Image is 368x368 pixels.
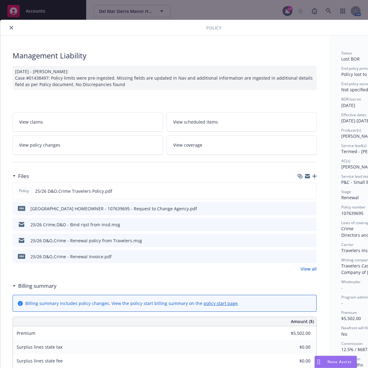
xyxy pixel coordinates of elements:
h3: Files [18,172,29,180]
button: download file [299,205,304,212]
span: Premium [17,330,35,336]
span: Service lead(s) [341,143,366,148]
span: Commission [341,341,362,346]
span: Surplus lines state tax [17,344,62,350]
div: 25/26 D&O,Crime - Renewal Invoice.pdf [30,253,112,260]
span: Surplus lines state fee [17,358,63,364]
span: Nova Assist [327,359,352,364]
div: [GEOGRAPHIC_DATA] HOMEOWNER - 107639695 - Request to Change Agency.pdf [30,205,197,212]
span: - [341,285,343,291]
button: download file [299,221,304,228]
span: Producer(s) [341,128,361,133]
span: View claims [19,119,43,125]
div: Management Liability [13,50,317,61]
button: Nova Assist [315,356,357,368]
a: policy start page [204,300,238,306]
span: 107639695 [341,210,363,216]
span: View policy changes [19,142,60,148]
button: download file [299,237,304,244]
button: preview file [308,188,314,194]
a: View scheduled items [167,112,317,132]
input: 0.00 [274,342,314,352]
div: 25/26 Crime,D&O - Bind rqst from insd.msg [30,221,120,228]
span: [DATE] [341,102,355,108]
span: Premium [341,310,357,315]
button: download file [299,253,304,260]
button: preview file [309,237,314,244]
span: Stage [341,189,351,194]
div: Billing summary [13,282,57,290]
div: Drag to move [315,356,322,368]
a: View all [301,266,317,272]
span: Effective dates [341,112,366,117]
div: 25/26 D&O,Crime - Renewal policy from Travelers.msg [30,237,142,244]
button: preview file [309,205,314,212]
span: AC(s) [341,158,350,164]
span: Renewal [341,195,359,200]
input: 0.00 [274,329,314,338]
a: View coverage [167,135,317,155]
span: Amount ($) [291,318,314,325]
span: View coverage [173,142,202,148]
span: pdf [18,254,25,259]
div: Billing summary includes policy changes. View the policy start billing summary on the . [25,300,239,307]
span: pdf [18,206,25,211]
div: [DATE] - [PERSON_NAME]: Case #01438497: Policy limits were pre-ingested. Missing fields are updat... [13,66,317,90]
input: 0.00 [274,356,314,366]
span: Policy [18,188,30,194]
span: View scheduled items [173,119,218,125]
h3: Billing summary [18,282,57,290]
span: Wholesaler [341,279,361,284]
span: Status [341,50,352,56]
span: - [341,300,343,306]
span: Policy number [341,204,366,210]
button: preview file [309,253,314,260]
a: View claims [13,112,163,132]
button: close [8,24,15,31]
span: Policy [206,25,221,31]
span: BOR lost on [341,97,361,102]
div: Files [13,172,29,180]
span: Lost BOR [341,56,360,62]
a: View policy changes [13,135,163,155]
button: preview file [309,221,314,228]
button: download file [299,188,303,194]
span: $5,502.00 [341,315,361,321]
span: No [341,331,347,337]
span: 25/26 D&O,Crime Travelers Policy.pdf [35,188,112,194]
span: Carrier [341,242,354,247]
